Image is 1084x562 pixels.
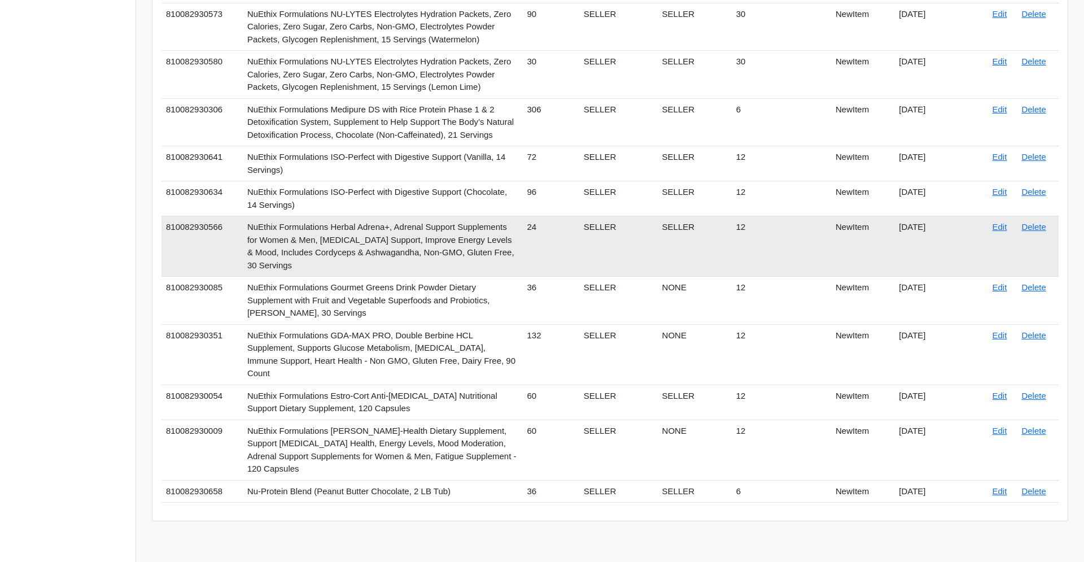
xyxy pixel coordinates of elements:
[161,385,243,420] td: 810082930054
[523,216,579,277] td: 24
[523,385,579,420] td: 60
[658,3,732,51] td: SELLER
[161,51,243,99] td: 810082930580
[161,181,243,216] td: 810082930634
[732,51,831,99] td: 30
[993,104,1007,114] a: Edit
[732,385,831,420] td: 12
[894,324,987,385] td: [DATE]
[243,480,523,503] td: Nu-Protein Blend (Peanut Butter Chocolate, 2 LB Tub)
[894,216,987,277] td: [DATE]
[894,146,987,181] td: [DATE]
[831,216,894,277] td: NewItem
[658,420,732,480] td: NONE
[658,480,732,503] td: SELLER
[1021,152,1046,162] a: Delete
[243,420,523,480] td: NuEthix Formulations [PERSON_NAME]-Health Dietary Supplement, Support [MEDICAL_DATA] Health, Ener...
[1021,222,1046,232] a: Delete
[993,391,1007,400] a: Edit
[732,216,831,277] td: 12
[894,51,987,99] td: [DATE]
[243,385,523,420] td: NuEthix Formulations Estro-Cort Anti-[MEDICAL_DATA] Nutritional Support Dietary Supplement, 120 C...
[523,480,579,503] td: 36
[161,420,243,480] td: 810082930009
[732,420,831,480] td: 12
[243,277,523,325] td: NuEthix Formulations Gourmet Greens Drink Powder Dietary Supplement with Fruit and Vegetable Supe...
[732,146,831,181] td: 12
[993,486,1007,496] a: Edit
[161,216,243,277] td: 810082930566
[579,385,658,420] td: SELLER
[894,385,987,420] td: [DATE]
[243,216,523,277] td: NuEthix Formulations Herbal Adrena+, Adrenal Support Supplements for Women & Men, [MEDICAL_DATA] ...
[993,187,1007,197] a: Edit
[243,3,523,51] td: NuEthix Formulations NU-LYTES Electrolytes Hydration Packets, Zero Calories, Zero Sugar, Zero Car...
[658,216,732,277] td: SELLER
[658,146,732,181] td: SELLER
[732,277,831,325] td: 12
[161,324,243,385] td: 810082930351
[894,480,987,503] td: [DATE]
[831,51,894,99] td: NewItem
[993,426,1007,435] a: Edit
[1021,282,1046,292] a: Delete
[579,51,658,99] td: SELLER
[831,420,894,480] td: NewItem
[579,181,658,216] td: SELLER
[1021,391,1046,400] a: Delete
[658,324,732,385] td: NONE
[1021,426,1046,435] a: Delete
[831,277,894,325] td: NewItem
[523,420,579,480] td: 60
[161,277,243,325] td: 810082930085
[732,3,831,51] td: 30
[1021,486,1046,496] a: Delete
[894,277,987,325] td: [DATE]
[831,146,894,181] td: NewItem
[579,3,658,51] td: SELLER
[523,98,579,146] td: 306
[658,181,732,216] td: SELLER
[579,420,658,480] td: SELLER
[732,324,831,385] td: 12
[658,51,732,99] td: SELLER
[523,51,579,99] td: 30
[243,146,523,181] td: NuEthix Formulations ISO-Perfect with Digestive Support (Vanilla, 14 Servings)
[831,480,894,503] td: NewItem
[243,98,523,146] td: NuEthix Formulations Medipure DS with Rice Protein Phase 1 & 2 Detoxification System, Supplement ...
[831,3,894,51] td: NewItem
[894,181,987,216] td: [DATE]
[161,3,243,51] td: 810082930573
[993,330,1007,340] a: Edit
[579,277,658,325] td: SELLER
[523,146,579,181] td: 72
[243,51,523,99] td: NuEthix Formulations NU-LYTES Electrolytes Hydration Packets, Zero Calories, Zero Sugar, Zero Car...
[523,277,579,325] td: 36
[831,324,894,385] td: NewItem
[523,181,579,216] td: 96
[831,385,894,420] td: NewItem
[523,324,579,385] td: 132
[993,152,1007,162] a: Edit
[658,98,732,146] td: SELLER
[658,277,732,325] td: NONE
[894,98,987,146] td: [DATE]
[579,324,658,385] td: SELLER
[993,222,1007,232] a: Edit
[894,420,987,480] td: [DATE]
[1021,187,1046,197] a: Delete
[993,9,1007,19] a: Edit
[1021,56,1046,66] a: Delete
[732,98,831,146] td: 6
[579,216,658,277] td: SELLER
[579,480,658,503] td: SELLER
[161,480,243,503] td: 810082930658
[243,181,523,216] td: NuEthix Formulations ISO-Perfect with Digestive Support (Chocolate, 14 Servings)
[579,146,658,181] td: SELLER
[732,181,831,216] td: 12
[1021,9,1046,19] a: Delete
[993,282,1007,292] a: Edit
[523,3,579,51] td: 90
[993,56,1007,66] a: Edit
[732,480,831,503] td: 6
